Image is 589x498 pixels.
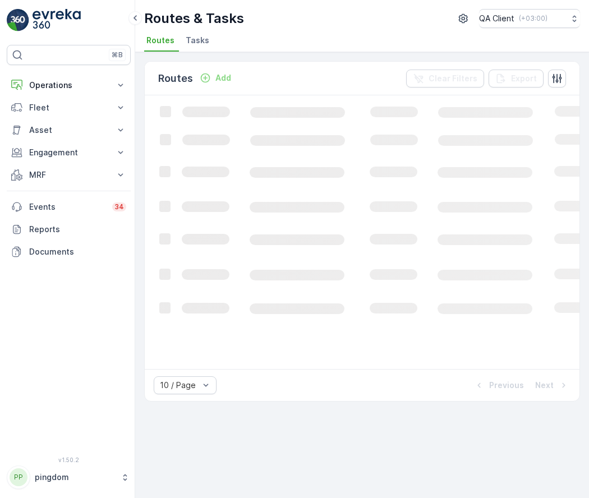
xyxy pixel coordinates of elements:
p: Fleet [29,102,108,113]
p: Asset [29,125,108,136]
p: pingdom [35,472,115,483]
p: ⌘B [112,50,123,59]
p: Documents [29,246,126,257]
p: ( +03:00 ) [519,14,547,23]
a: Events34 [7,196,131,218]
p: Clear Filters [429,73,477,84]
button: Fleet [7,96,131,119]
p: Next [535,380,554,391]
p: 34 [114,202,124,211]
button: Next [534,379,570,392]
div: PP [10,468,27,486]
p: MRF [29,169,108,181]
button: Export [489,70,544,87]
p: Events [29,201,105,213]
span: Routes [146,35,174,46]
button: Operations [7,74,131,96]
button: Clear Filters [406,70,484,87]
span: v 1.50.2 [7,457,131,463]
p: Operations [29,80,108,91]
a: Documents [7,241,131,263]
a: Reports [7,218,131,241]
p: Previous [489,380,524,391]
button: Previous [472,379,525,392]
p: Export [511,73,537,84]
button: PPpingdom [7,465,131,489]
p: Engagement [29,147,108,158]
p: Reports [29,224,126,235]
button: QA Client(+03:00) [479,9,580,28]
button: Add [195,71,236,85]
img: logo [7,9,29,31]
p: Routes [158,71,193,86]
button: MRF [7,164,131,186]
p: Routes & Tasks [144,10,244,27]
button: Engagement [7,141,131,164]
p: QA Client [479,13,514,24]
button: Asset [7,119,131,141]
img: logo_light-DOdMpM7g.png [33,9,81,31]
span: Tasks [186,35,209,46]
p: Add [215,72,231,84]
